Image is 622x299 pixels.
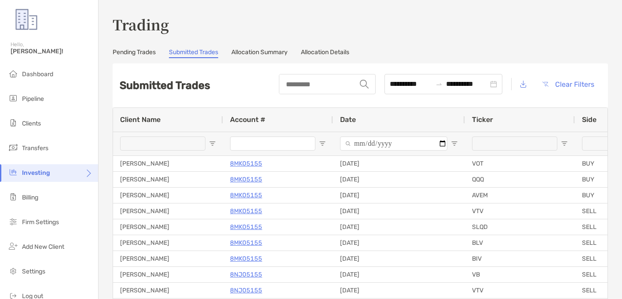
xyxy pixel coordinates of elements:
span: swap-right [435,81,443,88]
a: Submitted Trades [169,48,218,58]
div: [DATE] [333,235,465,251]
button: Open Filter Menu [319,140,326,147]
div: BLV [465,235,575,251]
div: VTV [465,283,575,298]
span: Ticker [472,115,493,124]
span: Side [582,115,596,124]
img: clients icon [8,118,18,128]
div: [PERSON_NAME] [113,203,223,219]
div: [PERSON_NAME] [113,156,223,171]
img: input icon [360,80,369,89]
img: dashboard icon [8,68,18,79]
img: Zoe Logo [11,4,42,35]
span: Clients [22,120,41,127]
div: [DATE] [333,172,465,187]
a: 8MK05155 [230,174,262,185]
img: settings icon [8,266,18,276]
a: Allocation Summary [231,48,288,58]
a: Allocation Details [301,48,349,58]
div: [PERSON_NAME] [113,283,223,298]
span: Client Name [120,115,161,124]
button: Open Filter Menu [451,140,458,147]
span: Transfers [22,144,48,152]
button: Clear Filters [535,74,601,94]
input: Account # Filter Input [230,137,315,151]
div: [PERSON_NAME] [113,219,223,235]
a: 8NJ05155 [230,285,262,296]
span: Firm Settings [22,218,59,226]
div: [PERSON_NAME] [113,267,223,282]
div: [DATE] [333,188,465,203]
a: 8MK05155 [230,237,262,248]
h2: Submitted Trades [120,79,210,92]
span: [PERSON_NAME]! [11,48,93,55]
span: Billing [22,194,38,201]
span: to [435,81,443,88]
a: 8MK05155 [230,190,262,201]
div: [PERSON_NAME] [113,188,223,203]
button: Open Filter Menu [561,140,568,147]
div: [DATE] [333,283,465,298]
div: [DATE] [333,267,465,282]
img: investing icon [8,167,18,177]
span: Add New Client [22,243,64,251]
img: firm-settings icon [8,216,18,227]
div: VB [465,267,575,282]
h3: Trading [113,14,608,34]
a: 8MK05155 [230,158,262,169]
div: VTV [465,203,575,219]
img: transfers icon [8,142,18,153]
span: Account # [230,115,265,124]
button: Open Filter Menu [209,140,216,147]
div: [DATE] [333,156,465,171]
div: [DATE] [333,203,465,219]
div: AVEM [465,188,575,203]
div: [PERSON_NAME] [113,172,223,187]
a: 8MK05155 [230,221,262,233]
a: 8MK05155 [230,206,262,217]
img: pipeline icon [8,93,18,103]
input: Date Filter Input [340,137,447,151]
a: 8MK05155 [230,253,262,264]
div: SLQD [465,219,575,235]
div: [DATE] [333,251,465,266]
div: [DATE] [333,219,465,235]
div: VOT [465,156,575,171]
img: add_new_client icon [8,241,18,251]
a: 8NJ05155 [230,269,262,280]
span: Investing [22,169,50,177]
a: Pending Trades [113,48,156,58]
img: button icon [542,81,549,87]
div: QQQ [465,172,575,187]
span: Settings [22,268,45,275]
span: Date [340,115,356,124]
div: [PERSON_NAME] [113,251,223,266]
span: Pipeline [22,95,44,103]
div: [PERSON_NAME] [113,235,223,251]
img: billing icon [8,192,18,202]
span: Dashboard [22,70,53,78]
div: BIV [465,251,575,266]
